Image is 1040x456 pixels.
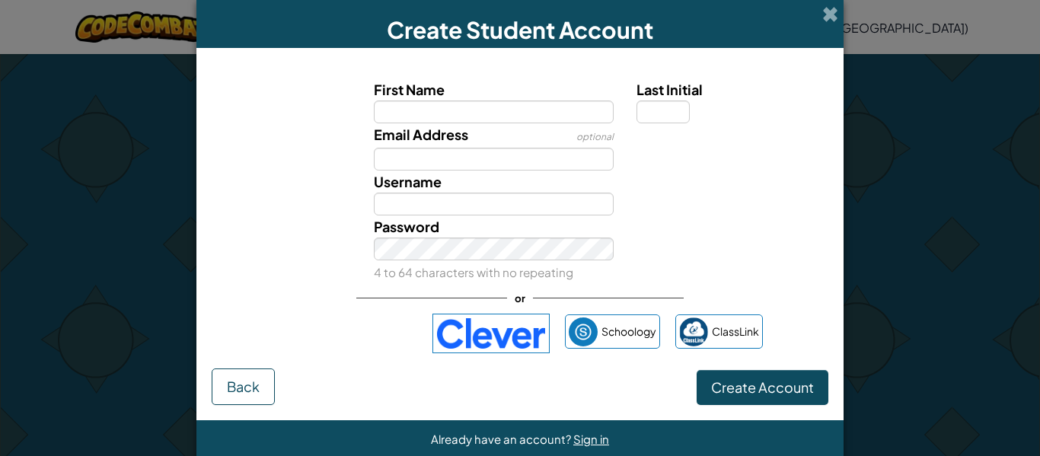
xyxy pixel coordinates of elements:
span: ClassLink [712,320,759,343]
iframe: Sign in with Google Button [270,317,425,350]
span: First Name [374,81,445,98]
span: Email Address [374,126,468,143]
span: Create Account [711,378,814,396]
small: 4 to 64 characters with no repeating [374,265,573,279]
span: Password [374,218,439,235]
span: or [507,287,533,309]
button: Create Account [697,370,828,405]
img: classlink-logo-small.png [679,317,708,346]
span: optional [576,131,614,142]
span: Back [227,378,260,395]
button: Back [212,368,275,405]
span: Create Student Account [387,15,653,44]
span: Schoology [601,320,656,343]
a: Sign in [573,432,609,446]
img: clever-logo-blue.png [432,314,550,353]
span: Username [374,173,442,190]
span: Last Initial [636,81,703,98]
span: Already have an account? [431,432,573,446]
img: schoology.png [569,317,598,346]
